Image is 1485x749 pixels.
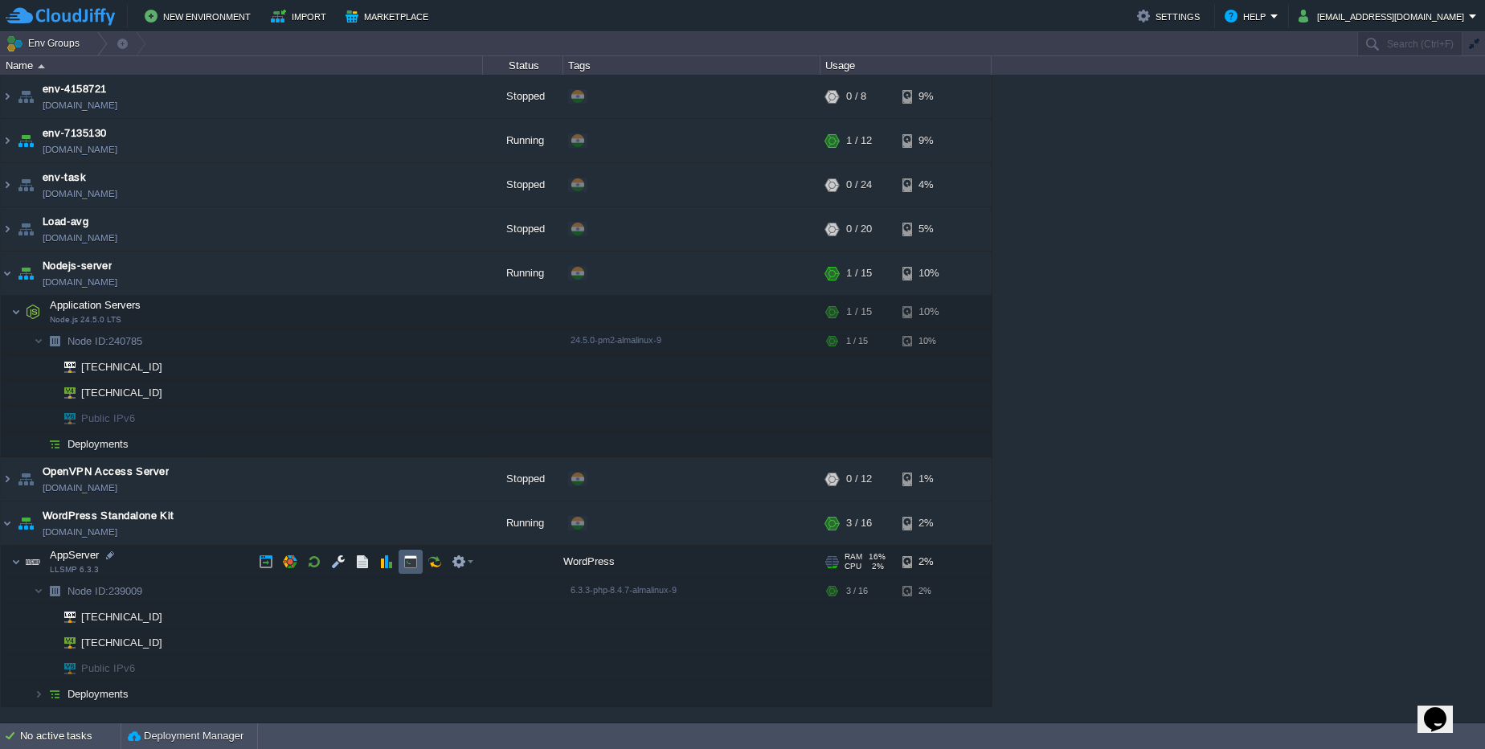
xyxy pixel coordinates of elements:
[14,163,37,207] img: AMDAwAAAACH5BAEAAAAALAAAAAABAAEAAAICRAEAOw==
[571,335,661,345] span: 24.5.0-pm2-almalinux-9
[902,329,955,354] div: 10%
[43,81,107,97] span: env-4158721
[34,432,43,456] img: AMDAwAAAACH5BAEAAAAALAAAAAABAAEAAAICRAEAOw==
[868,562,884,571] span: 2%
[869,552,886,562] span: 16%
[483,252,563,295] div: Running
[80,412,137,424] a: Public IPv6
[14,501,37,545] img: AMDAwAAAACH5BAEAAAAALAAAAAABAAEAAAICRAEAOw==
[67,585,108,597] span: Node ID:
[43,329,66,354] img: AMDAwAAAACH5BAEAAAAALAAAAAABAAEAAAICRAEAOw==
[43,630,53,655] img: AMDAwAAAACH5BAEAAAAALAAAAAABAAEAAAICRAEAOw==
[11,546,21,578] img: AMDAwAAAACH5BAEAAAAALAAAAAABAAEAAAICRAEAOw==
[80,636,165,649] a: [TECHNICAL_ID]
[80,604,165,629] span: [TECHNICAL_ID]
[902,546,955,578] div: 2%
[66,437,131,451] a: Deployments
[846,119,872,162] div: 1 / 12
[34,329,43,354] img: AMDAwAAAACH5BAEAAAAALAAAAAABAAEAAAICRAEAOw==
[34,681,43,706] img: AMDAwAAAACH5BAEAAAAALAAAAAABAAEAAAICRAEAOw==
[43,97,117,113] a: [DOMAIN_NAME]
[80,406,137,431] span: Public IPv6
[6,6,115,27] img: CloudJiffy
[1299,6,1469,26] button: [EMAIL_ADDRESS][DOMAIN_NAME]
[43,681,66,706] img: AMDAwAAAACH5BAEAAAAALAAAAAABAAEAAAICRAEAOw==
[66,584,145,598] a: Node ID:239009
[902,207,955,251] div: 5%
[43,186,117,202] span: [DOMAIN_NAME]
[902,119,955,162] div: 9%
[14,75,37,118] img: AMDAwAAAACH5BAEAAAAALAAAAAABAAEAAAICRAEAOw==
[1,457,14,501] img: AMDAwAAAACH5BAEAAAAALAAAAAABAAEAAAICRAEAOw==
[43,432,66,456] img: AMDAwAAAACH5BAEAAAAALAAAAAABAAEAAAICRAEAOw==
[66,584,145,598] span: 239009
[22,296,44,328] img: AMDAwAAAACH5BAEAAAAALAAAAAABAAEAAAICRAEAOw==
[43,464,169,480] a: OpenVPN Access Server
[902,457,955,501] div: 1%
[43,354,53,379] img: AMDAwAAAACH5BAEAAAAALAAAAAABAAEAAAICRAEAOw==
[80,630,165,655] span: [TECHNICAL_ID]
[43,406,53,431] img: AMDAwAAAACH5BAEAAAAALAAAAAABAAEAAAICRAEAOw==
[845,552,862,562] span: RAM
[1,252,14,295] img: AMDAwAAAACH5BAEAAAAALAAAAAABAAEAAAICRAEAOw==
[53,354,76,379] img: AMDAwAAAACH5BAEAAAAALAAAAAABAAEAAAICRAEAOw==
[1417,685,1469,733] iframe: chat widget
[43,214,88,230] a: Load-avg
[563,546,820,578] div: WordPress
[22,546,44,578] img: AMDAwAAAACH5BAEAAAAALAAAAAABAAEAAAICRAEAOw==
[48,549,101,561] a: AppServerLLSMP 6.3.3
[846,75,866,118] div: 0 / 8
[67,335,108,347] span: Node ID:
[43,656,53,681] img: AMDAwAAAACH5BAEAAAAALAAAAAABAAEAAAICRAEAOw==
[50,315,121,325] span: Node.js 24.5.0 LTS
[43,125,107,141] span: env-7135130
[483,501,563,545] div: Running
[902,501,955,545] div: 2%
[483,75,563,118] div: Stopped
[38,64,45,68] img: AMDAwAAAACH5BAEAAAAALAAAAAABAAEAAAICRAEAOw==
[902,75,955,118] div: 9%
[564,56,820,75] div: Tags
[902,579,955,604] div: 2%
[43,170,86,186] a: env-task
[66,687,131,701] a: Deployments
[43,604,53,629] img: AMDAwAAAACH5BAEAAAAALAAAAAABAAEAAAICRAEAOw==
[2,56,482,75] div: Name
[66,334,145,348] a: Node ID:240785
[80,611,165,623] a: [TECHNICAL_ID]
[846,296,872,328] div: 1 / 15
[80,662,137,674] a: Public IPv6
[66,334,145,348] span: 240785
[902,163,955,207] div: 4%
[14,119,37,162] img: AMDAwAAAACH5BAEAAAAALAAAAAABAAEAAAICRAEAOw==
[14,207,37,251] img: AMDAwAAAACH5BAEAAAAALAAAAAABAAEAAAICRAEAOw==
[846,207,872,251] div: 0 / 20
[846,252,872,295] div: 1 / 15
[846,329,868,354] div: 1 / 15
[846,579,868,604] div: 3 / 16
[145,6,256,26] button: New Environment
[483,119,563,162] div: Running
[20,723,121,749] div: No active tasks
[821,56,991,75] div: Usage
[902,252,955,295] div: 10%
[53,406,76,431] img: AMDAwAAAACH5BAEAAAAALAAAAAABAAEAAAICRAEAOw==
[6,32,85,55] button: Env Groups
[1,163,14,207] img: AMDAwAAAACH5BAEAAAAALAAAAAABAAEAAAICRAEAOw==
[43,274,117,290] a: [DOMAIN_NAME]
[43,480,117,496] a: [DOMAIN_NAME]
[1,119,14,162] img: AMDAwAAAACH5BAEAAAAALAAAAAABAAEAAAICRAEAOw==
[571,585,677,595] span: 6.3.3-php-8.4.7-almalinux-9
[43,508,174,524] a: WordPress Standalone Kit
[43,380,53,405] img: AMDAwAAAACH5BAEAAAAALAAAAAABAAEAAAICRAEAOw==
[43,141,117,158] a: [DOMAIN_NAME]
[483,163,563,207] div: Stopped
[43,258,112,274] a: Nodejs-server
[845,562,861,571] span: CPU
[53,656,76,681] img: AMDAwAAAACH5BAEAAAAALAAAAAABAAEAAAICRAEAOw==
